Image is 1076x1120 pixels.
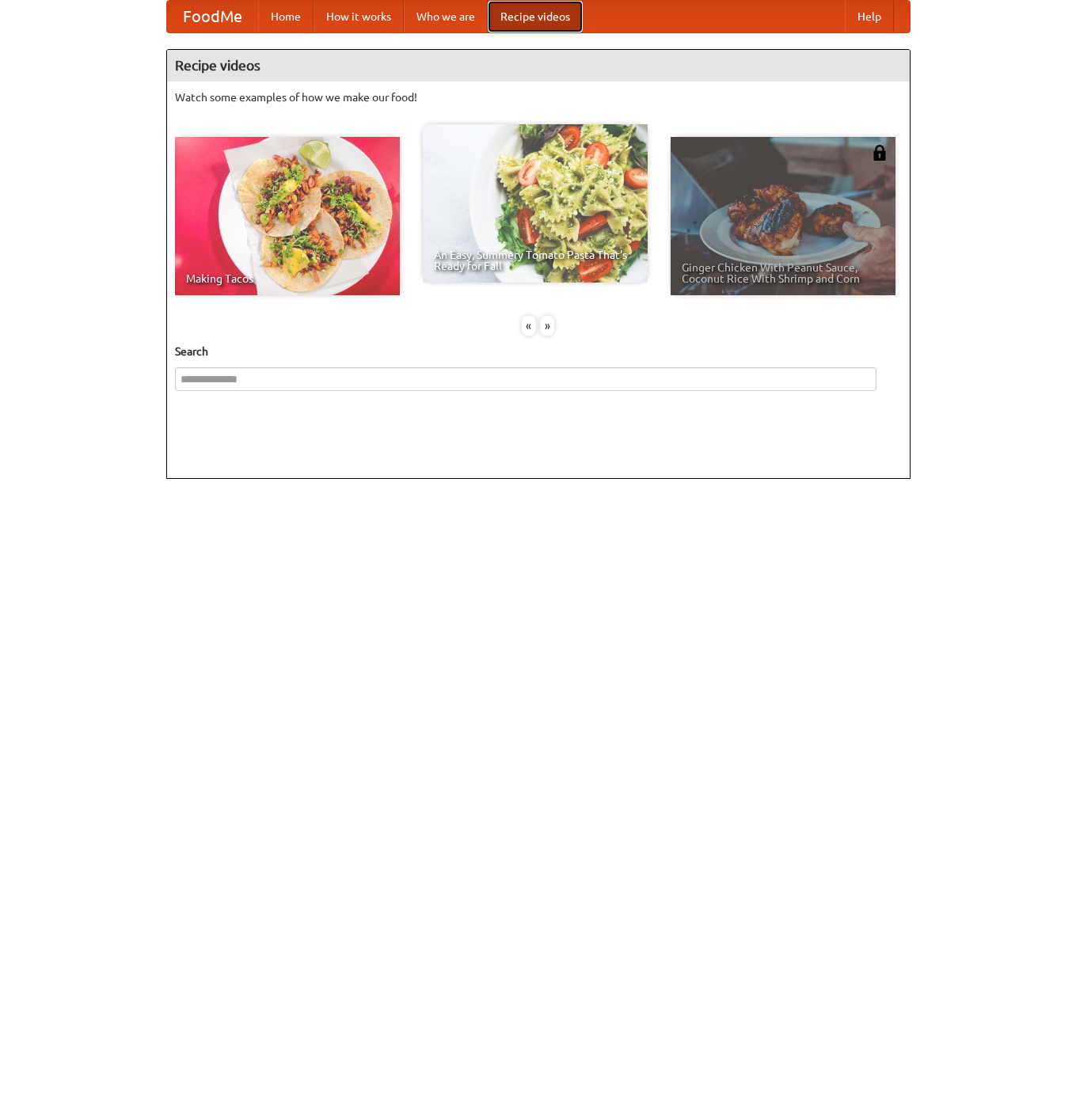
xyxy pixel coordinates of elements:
a: FoodMe [167,1,258,32]
a: How it works [314,1,404,32]
a: Who we are [404,1,488,32]
a: Making Tacos [175,137,400,295]
a: Recipe videos [488,1,583,32]
a: An Easy, Summery Tomato Pasta That's Ready for Fall [423,124,648,283]
div: » [540,316,554,336]
span: Making Tacos [186,273,389,284]
h4: Recipe videos [167,50,910,82]
h5: Search [175,344,902,359]
div: « [522,316,536,336]
a: Help [845,1,894,32]
p: Watch some examples of how we make our food! [175,89,902,105]
span: An Easy, Summery Tomato Pasta That's Ready for Fall [434,249,637,271]
a: Home [258,1,314,32]
img: 483408.png [872,145,888,161]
